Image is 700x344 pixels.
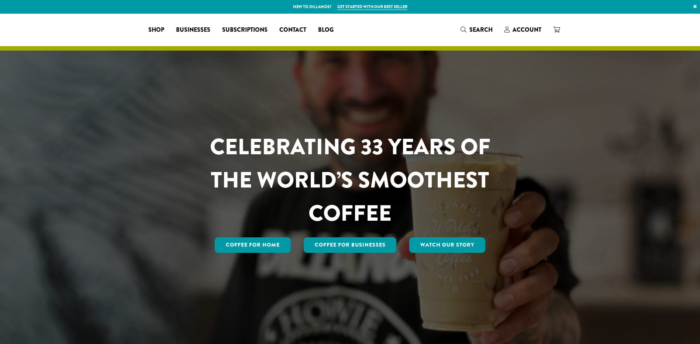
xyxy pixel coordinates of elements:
span: Shop [148,25,164,35]
span: Contact [279,25,306,35]
span: Blog [318,25,334,35]
span: Subscriptions [222,25,268,35]
a: Coffee for Home [215,237,291,253]
span: Businesses [176,25,210,35]
a: Coffee For Businesses [304,237,397,253]
span: Account [513,25,541,34]
a: Get started with our best seller [337,4,407,10]
a: Search [455,24,499,36]
h1: CELEBRATING 33 YEARS OF THE WORLD’S SMOOTHEST COFFEE [188,130,512,230]
a: Watch Our Story [409,237,485,253]
span: Search [469,25,493,34]
a: Shop [142,24,170,36]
